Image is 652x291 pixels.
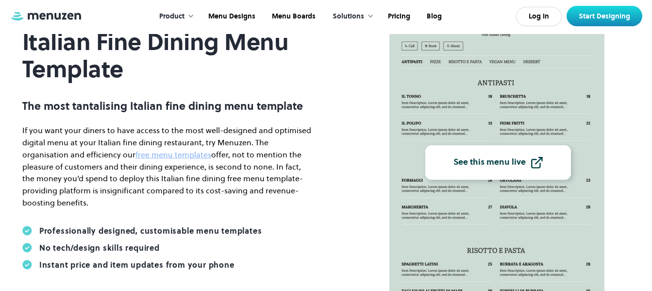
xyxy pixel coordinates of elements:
[22,124,314,209] p: If you want your diners to have access to the most well-designed and optimised digital menu at yo...
[199,1,263,32] a: Menu Designs
[333,11,364,22] div: Solutions
[516,7,562,26] a: Log In
[453,158,526,167] div: See this menu live
[150,1,199,32] div: Product
[418,1,449,32] a: Blog
[22,29,314,82] h1: Italian Fine Dining Menu Template
[39,260,234,270] div: Instant price and item updates from your phone
[425,145,571,180] a: See this menu live
[263,1,323,32] a: Menu Boards
[323,1,379,32] div: Solutions
[39,226,262,236] div: Professionally designed, customisable menu templates
[39,243,160,253] div: No tech/design skills required
[22,100,314,112] p: The most tantalising Italian fine dining menu template
[379,1,418,32] a: Pricing
[567,6,642,26] a: Start Designing
[159,11,184,22] div: Product
[135,149,211,160] a: free menu templates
